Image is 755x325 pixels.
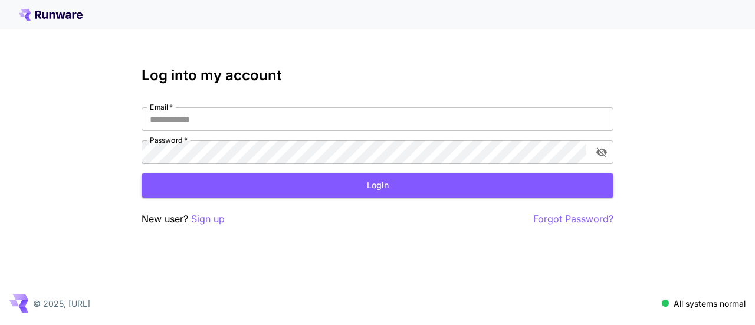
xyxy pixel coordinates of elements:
[33,297,90,310] p: © 2025, [URL]
[533,212,613,226] button: Forgot Password?
[150,135,188,145] label: Password
[150,102,173,112] label: Email
[142,212,225,226] p: New user?
[591,142,612,163] button: toggle password visibility
[142,173,613,198] button: Login
[142,67,613,84] h3: Log into my account
[674,297,746,310] p: All systems normal
[191,212,225,226] button: Sign up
